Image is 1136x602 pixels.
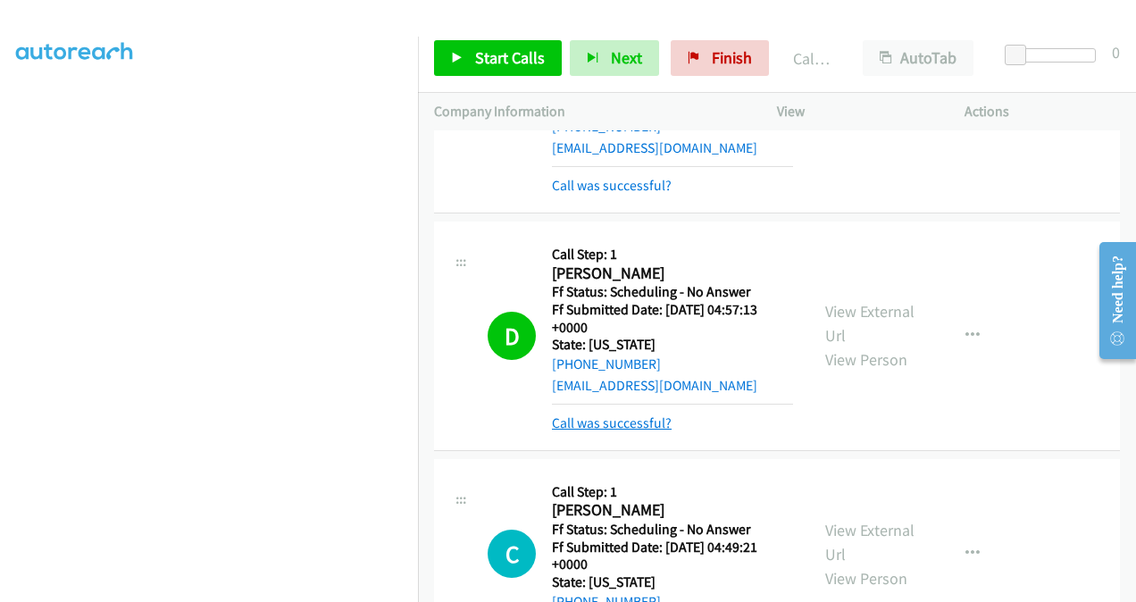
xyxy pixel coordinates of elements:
[552,414,672,431] a: Call was successful?
[488,312,536,360] h1: D
[552,539,793,573] h5: Ff Submitted Date: [DATE] 04:49:21 +0000
[863,40,973,76] button: AutoTab
[552,521,793,539] h5: Ff Status: Scheduling - No Answer
[552,355,661,372] a: [PHONE_NUMBER]
[1085,230,1136,372] iframe: Resource Center
[552,301,793,336] h5: Ff Submitted Date: [DATE] 04:57:13 +0000
[825,113,907,133] a: View Person
[475,47,545,68] span: Start Calls
[552,139,757,156] a: [EMAIL_ADDRESS][DOMAIN_NAME]
[793,46,831,71] p: Call Completed
[825,520,915,564] a: View External Url
[965,101,1120,122] p: Actions
[488,530,536,578] div: The call is yet to be attempted
[552,177,672,194] a: Call was successful?
[1112,40,1120,64] div: 0
[552,246,793,263] h5: Call Step: 1
[434,40,562,76] a: Start Calls
[552,336,793,354] h5: State: [US_STATE]
[552,500,787,521] h2: [PERSON_NAME]
[434,101,745,122] p: Company Information
[825,349,907,370] a: View Person
[1014,48,1096,63] div: Delay between calls (in seconds)
[570,40,659,76] button: Next
[611,47,642,68] span: Next
[552,573,793,591] h5: State: [US_STATE]
[552,483,793,501] h5: Call Step: 1
[777,101,932,122] p: View
[825,301,915,346] a: View External Url
[671,40,769,76] a: Finish
[552,283,793,301] h5: Ff Status: Scheduling - No Answer
[488,530,536,578] h1: C
[552,263,787,284] h2: [PERSON_NAME]
[712,47,752,68] span: Finish
[552,377,757,394] a: [EMAIL_ADDRESS][DOMAIN_NAME]
[825,568,907,589] a: View Person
